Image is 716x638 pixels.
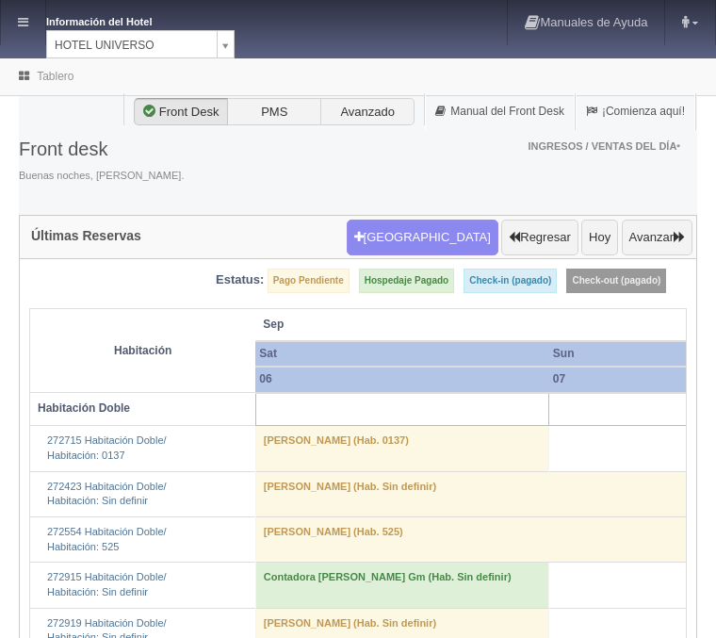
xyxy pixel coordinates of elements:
[37,70,73,83] a: Tablero
[114,344,171,357] strong: Habitación
[528,140,680,152] span: Ingresos / Ventas del día
[581,220,618,255] button: Hoy
[255,563,549,608] td: Contadora [PERSON_NAME] Gm (Hab. Sin definir)
[47,434,167,461] a: 272715 Habitación Doble/Habitación: 0137
[425,93,575,130] a: Manual del Front Desk
[255,516,711,562] td: [PERSON_NAME] (Hab. 525)
[359,269,454,293] label: Hospedaje Pagado
[255,426,549,471] td: [PERSON_NAME] (Hab. 0137)
[576,93,695,130] a: ¡Comienza aquí!
[320,98,415,126] label: Avanzado
[501,220,578,255] button: Regresar
[549,341,711,367] th: Sun
[347,220,498,255] button: [GEOGRAPHIC_DATA]
[38,401,130,415] b: Habitación Doble
[47,571,167,597] a: 272915 Habitación Doble/Habitación: Sin definir
[566,269,666,293] label: Check-out (pagado)
[46,9,197,30] dt: Información del Hotel
[134,98,228,126] label: Front Desk
[55,31,209,59] span: HOTEL UNIVERSO
[255,471,711,516] td: [PERSON_NAME] (Hab. Sin definir)
[46,30,235,58] a: HOTEL UNIVERSO
[47,526,167,552] a: 272554 Habitación Doble/Habitación: 525
[622,220,692,255] button: Avanzar
[263,317,704,333] span: Sep
[549,367,711,392] th: 07
[227,98,321,126] label: PMS
[464,269,557,293] label: Check-in (pagado)
[31,229,141,243] h4: Últimas Reservas
[255,367,549,392] th: 06
[19,139,184,159] h3: Front desk
[19,169,184,184] span: Buenas noches, [PERSON_NAME].
[47,481,167,507] a: 272423 Habitación Doble/Habitación: Sin definir
[268,269,350,293] label: Pago Pendiente
[255,341,549,367] th: Sat
[216,271,264,289] label: Estatus:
